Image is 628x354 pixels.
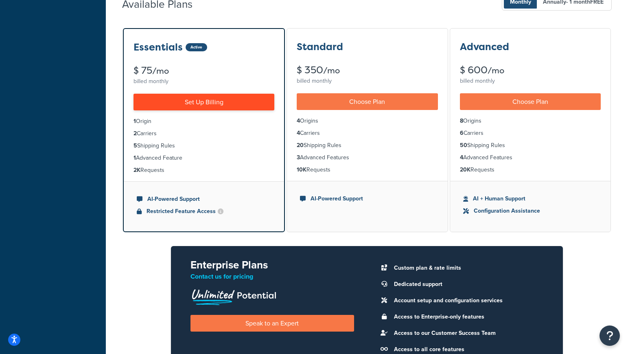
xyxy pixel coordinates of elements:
[190,315,354,332] a: Speak to an Expert
[323,65,340,76] small: /mo
[390,295,543,306] li: Account setup and configuration services
[460,153,601,162] li: Advanced Features
[297,141,304,150] strong: 20
[133,141,137,150] strong: 5
[152,65,169,77] small: /mo
[297,165,438,174] li: Requests
[390,328,543,339] li: Access to our Customer Success Team
[460,153,463,162] strong: 4
[297,165,306,174] strong: 10K
[297,75,438,87] div: billed monthly
[133,66,274,76] div: $ 75
[186,43,207,51] div: Active
[300,194,434,203] li: AI-Powered Support
[133,117,136,125] strong: 1
[137,195,271,204] li: AI-Powered Support
[190,286,277,305] img: Unlimited Potential
[133,42,183,53] h3: Essentials
[137,207,271,216] li: Restricted Feature Access
[133,117,274,126] li: Origin
[460,165,470,174] strong: 20K
[460,141,601,150] li: Shipping Rules
[297,42,343,52] h3: Standard
[460,65,601,75] div: $ 600
[460,93,601,110] a: Choose Plan
[460,42,509,52] h3: Advanced
[297,117,300,125] strong: 4
[133,94,274,110] a: Set Up Billing
[190,259,354,271] h2: Enterprise Plans
[133,129,137,138] strong: 2
[133,166,274,175] li: Requests
[133,141,274,150] li: Shipping Rules
[460,129,464,137] strong: 6
[133,129,274,138] li: Carriers
[297,153,438,162] li: Advanced Features
[600,325,620,346] button: Open Resource Center
[190,271,354,282] p: Contact us for pricing
[460,117,463,125] strong: 8
[463,194,597,203] li: AI + Human Support
[297,93,438,110] a: Choose Plan
[297,129,300,137] strong: 4
[463,207,597,215] li: Configuration Assistance
[390,262,543,274] li: Custom plan & rate limits
[460,141,467,150] strong: 50
[133,76,274,87] div: billed monthly
[488,65,504,76] small: /mo
[297,141,438,150] li: Shipping Rules
[460,75,601,87] div: billed monthly
[297,117,438,125] li: Origins
[297,65,438,75] div: $ 350
[460,165,601,174] li: Requests
[460,117,601,125] li: Origins
[390,279,543,290] li: Dedicated support
[390,311,543,323] li: Access to Enterprise-only features
[297,129,438,138] li: Carriers
[297,153,300,162] strong: 3
[460,129,601,138] li: Carriers
[133,154,136,162] strong: 1
[133,154,274,163] li: Advanced Feature
[133,166,140,174] strong: 2K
